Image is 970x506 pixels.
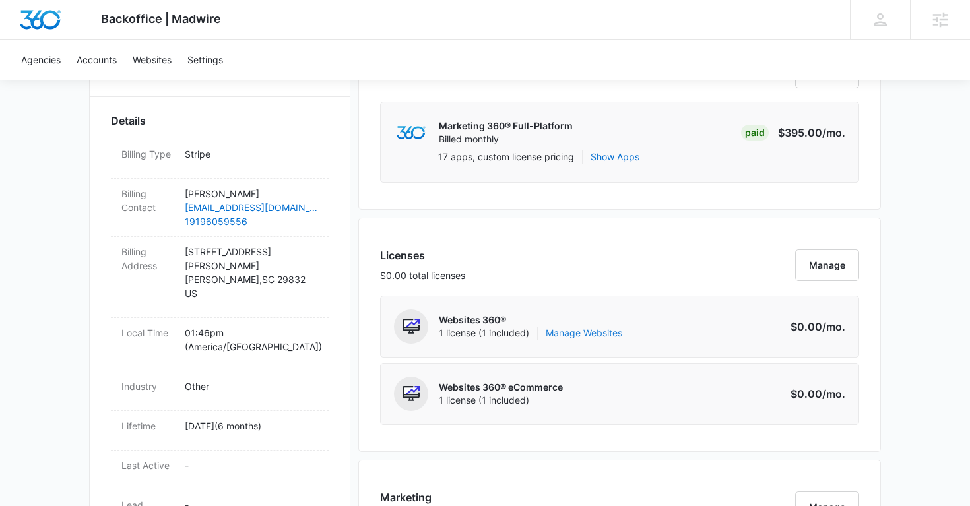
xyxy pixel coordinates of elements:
[380,269,465,282] p: $0.00 total licenses
[111,237,329,318] div: Billing Address[STREET_ADDRESS][PERSON_NAME][PERSON_NAME],SC 29832US
[783,319,845,334] p: $0.00
[121,147,174,161] dt: Billing Type
[439,313,622,327] p: Websites 360®
[822,320,845,333] span: /mo.
[185,326,318,354] p: 01:46pm ( America/[GEOGRAPHIC_DATA] )
[185,187,318,201] p: [PERSON_NAME]
[111,318,329,371] div: Local Time01:46pm (America/[GEOGRAPHIC_DATA])
[185,201,318,214] a: [EMAIL_ADDRESS][DOMAIN_NAME]
[125,40,179,80] a: Websites
[121,459,174,472] dt: Last Active
[591,150,639,164] button: Show Apps
[185,214,318,228] a: 19196059556
[121,326,174,340] dt: Local Time
[121,419,174,433] dt: Lifetime
[185,245,318,300] p: [STREET_ADDRESS][PERSON_NAME] [PERSON_NAME] , SC 29832 US
[69,40,125,80] a: Accounts
[380,490,470,505] h3: Marketing
[438,150,574,164] p: 17 apps, custom license pricing
[185,419,318,433] p: [DATE] ( 6 months )
[111,113,146,129] span: Details
[185,147,318,161] p: Stripe
[121,245,174,272] dt: Billing Address
[13,40,69,80] a: Agencies
[741,125,769,141] div: Paid
[822,126,845,139] span: /mo.
[380,247,465,263] h3: Licenses
[439,381,563,394] p: Websites 360® eCommerce
[783,386,845,402] p: $0.00
[795,249,859,281] button: Manage
[397,126,425,140] img: marketing360Logo
[439,119,573,133] p: Marketing 360® Full-Platform
[111,451,329,490] div: Last Active-
[111,371,329,411] div: IndustryOther
[111,411,329,451] div: Lifetime[DATE](6 months)
[121,379,174,393] dt: Industry
[185,379,318,393] p: Other
[111,139,329,179] div: Billing TypeStripe
[546,327,622,340] a: Manage Websites
[822,387,845,400] span: /mo.
[439,394,563,407] span: 1 license (1 included)
[101,12,221,26] span: Backoffice | Madwire
[439,327,622,340] span: 1 license (1 included)
[111,179,329,237] div: Billing Contact[PERSON_NAME][EMAIL_ADDRESS][DOMAIN_NAME]19196059556
[778,125,845,141] p: $395.00
[439,133,573,146] p: Billed monthly
[179,40,231,80] a: Settings
[121,187,174,214] dt: Billing Contact
[185,459,318,472] p: -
